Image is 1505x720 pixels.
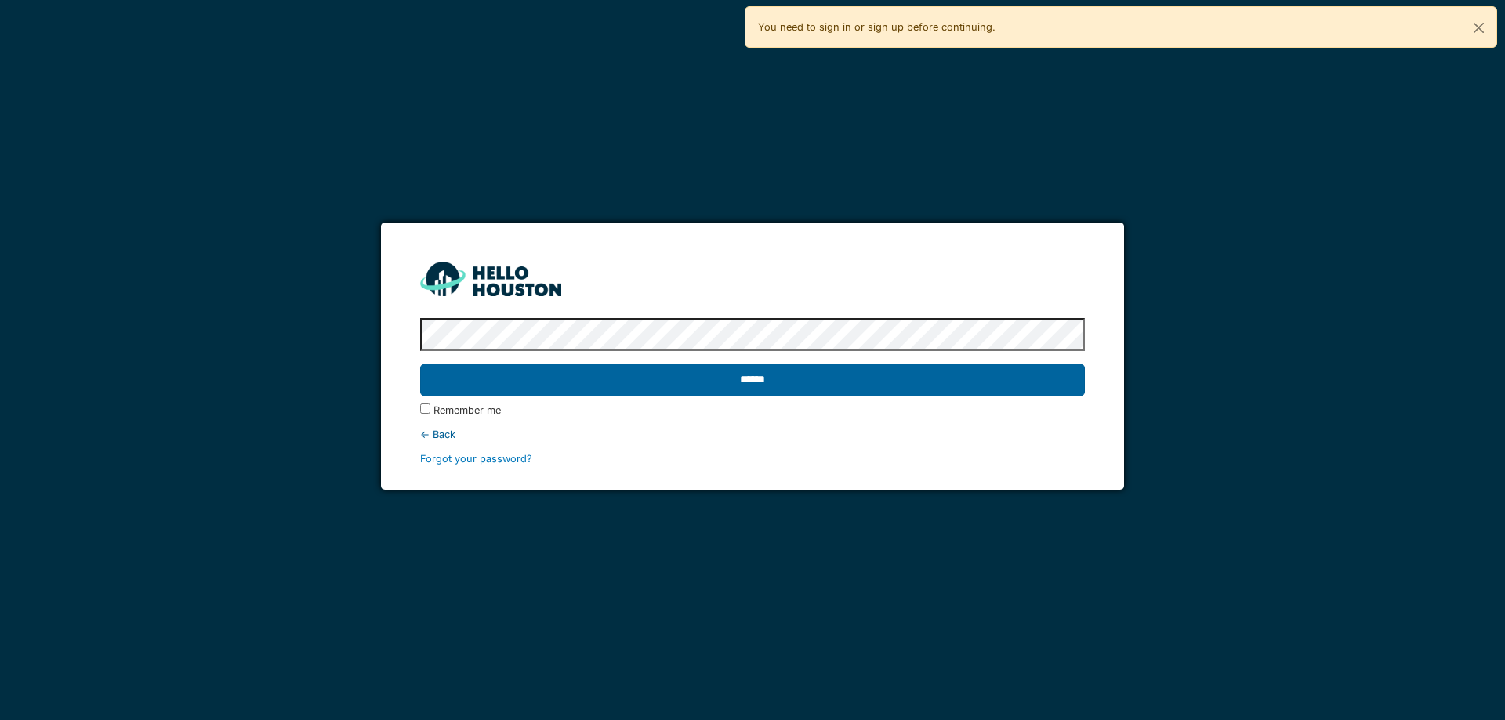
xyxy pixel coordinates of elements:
div: ← Back [420,427,1084,442]
div: You need to sign in or sign up before continuing. [745,6,1497,48]
a: Forgot your password? [420,453,532,465]
label: Remember me [433,403,501,418]
img: HH_line-BYnF2_Hg.png [420,262,561,295]
button: Close [1461,7,1496,49]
